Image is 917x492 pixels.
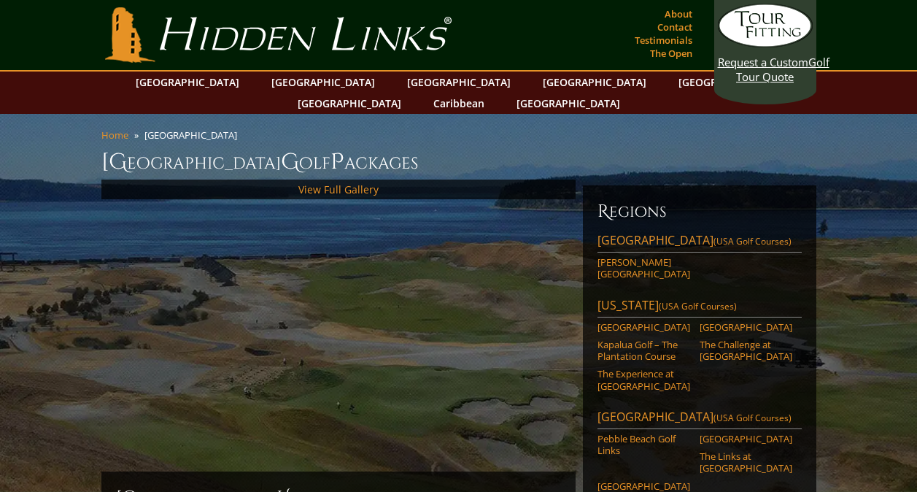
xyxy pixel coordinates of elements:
[426,93,492,114] a: Caribbean
[700,339,792,363] a: The Challenge at [GEOGRAPHIC_DATA]
[509,93,627,114] a: [GEOGRAPHIC_DATA]
[535,72,654,93] a: [GEOGRAPHIC_DATA]
[713,412,792,424] span: (USA Golf Courses)
[290,93,409,114] a: [GEOGRAPHIC_DATA]
[700,450,792,474] a: The Links at [GEOGRAPHIC_DATA]
[671,72,789,93] a: [GEOGRAPHIC_DATA]
[646,43,696,64] a: The Open
[713,235,792,247] span: (USA Golf Courses)
[597,339,690,363] a: Kapalua Golf – The Plantation Course
[101,128,128,142] a: Home
[101,147,816,177] h1: [GEOGRAPHIC_DATA] olf ackages
[597,256,690,280] a: [PERSON_NAME][GEOGRAPHIC_DATA]
[597,232,802,253] a: [GEOGRAPHIC_DATA](USA Golf Courses)
[597,480,690,492] a: [GEOGRAPHIC_DATA]
[330,147,344,177] span: P
[400,72,518,93] a: [GEOGRAPHIC_DATA]
[281,147,299,177] span: G
[597,409,802,429] a: [GEOGRAPHIC_DATA](USA Golf Courses)
[144,128,243,142] li: [GEOGRAPHIC_DATA]
[700,433,792,445] a: [GEOGRAPHIC_DATA]
[659,300,737,312] span: (USA Golf Courses)
[597,368,690,392] a: The Experience at [GEOGRAPHIC_DATA]
[597,321,690,333] a: [GEOGRAPHIC_DATA]
[298,182,379,196] a: View Full Gallery
[128,72,247,93] a: [GEOGRAPHIC_DATA]
[264,72,382,93] a: [GEOGRAPHIC_DATA]
[718,4,813,84] a: Request a CustomGolf Tour Quote
[631,30,696,50] a: Testimonials
[700,321,792,333] a: [GEOGRAPHIC_DATA]
[597,200,802,223] h6: Regions
[654,17,696,37] a: Contact
[597,433,690,457] a: Pebble Beach Golf Links
[661,4,696,24] a: About
[597,297,802,318] a: [US_STATE](USA Golf Courses)
[718,55,808,69] span: Request a Custom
